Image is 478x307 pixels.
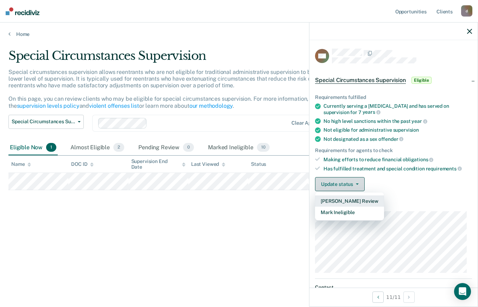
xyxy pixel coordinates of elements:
div: Not eligible for administrative [323,127,472,133]
button: Next Opportunity [403,292,415,303]
span: 0 [183,143,194,152]
div: Almost Eligible [69,140,126,156]
div: Has fulfilled treatment and special condition [323,165,472,172]
img: Recidiviz [6,7,39,15]
dt: Supervision [315,202,472,208]
div: Name [11,161,31,167]
span: Special Circumstances Supervision [12,119,75,125]
div: Last Viewed [191,161,225,167]
div: Open Intercom Messenger [454,283,471,300]
span: 10 [257,143,270,152]
span: obligations [403,157,433,162]
span: offender [378,136,404,142]
a: Home [8,31,470,37]
span: 2 [113,143,124,152]
div: Supervision End Date [131,158,185,170]
div: Special Circumstances SupervisionEligible [309,69,478,92]
div: No high level sanctions within the past [323,118,472,124]
span: Special Circumstances Supervision [315,77,406,84]
div: 11 / 11 [309,288,478,306]
button: Update status [315,177,365,191]
div: DOC ID [71,161,94,167]
div: Not designated as a sex [323,136,472,142]
div: Currently serving a [MEDICAL_DATA] and has served on supervision for 7 [323,103,472,115]
div: Making efforts to reduce financial [323,156,472,163]
div: Eligible Now [8,140,58,156]
div: Special Circumstances Supervision [8,49,367,69]
div: Requirements for agents to check [315,148,472,153]
button: Mark Ineligible [315,207,384,218]
div: d [461,5,472,17]
a: violent offenses list [89,102,139,109]
a: supervision levels policy [17,102,80,109]
span: Eligible [411,77,432,84]
p: Special circumstances supervision allows reentrants who are not eligible for traditional administ... [8,69,354,109]
span: requirements [426,166,462,171]
span: supervision [393,127,419,133]
div: Requirements fulfilled [315,94,472,100]
button: Previous Opportunity [372,292,384,303]
span: 1 [46,143,56,152]
span: years [363,109,380,115]
dt: Contact [315,284,472,290]
span: year [411,118,427,124]
div: Marked Ineligible [207,140,271,156]
button: [PERSON_NAME] Review [315,195,384,207]
div: Status [251,161,266,167]
div: Clear agents [291,120,321,126]
div: Pending Review [137,140,195,156]
a: our methodology [189,102,233,109]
